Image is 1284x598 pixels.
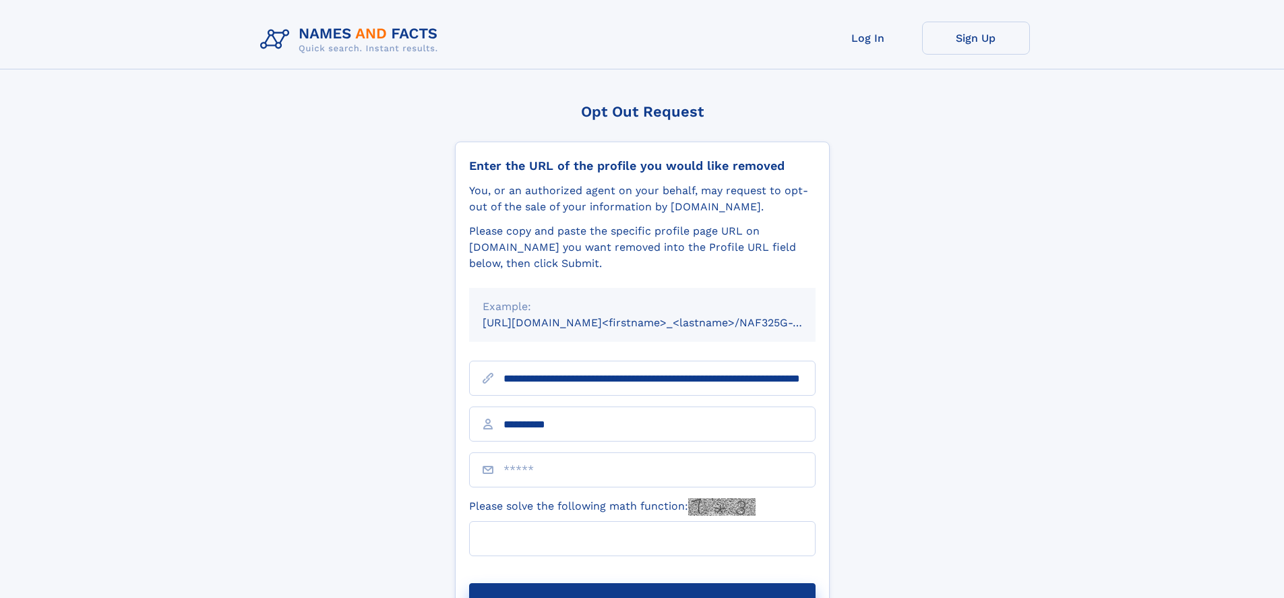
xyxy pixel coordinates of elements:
small: [URL][DOMAIN_NAME]<firstname>_<lastname>/NAF325G-xxxxxxxx [483,316,841,329]
div: You, or an authorized agent on your behalf, may request to opt-out of the sale of your informatio... [469,183,816,215]
a: Log In [814,22,922,55]
div: Example: [483,299,802,315]
a: Sign Up [922,22,1030,55]
img: Logo Names and Facts [255,22,449,58]
div: Opt Out Request [455,103,830,120]
label: Please solve the following math function: [469,498,756,516]
div: Enter the URL of the profile you would like removed [469,158,816,173]
div: Please copy and paste the specific profile page URL on [DOMAIN_NAME] you want removed into the Pr... [469,223,816,272]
